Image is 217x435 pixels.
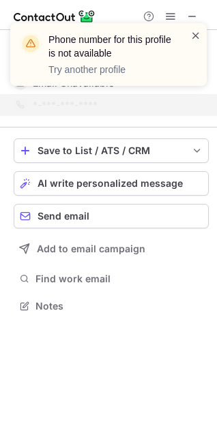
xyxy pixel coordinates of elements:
button: save-profile-one-click [14,138,209,163]
button: Find work email [14,269,209,288]
span: Find work email [35,273,203,285]
img: ContactOut v5.3.10 [14,8,96,25]
img: warning [20,33,42,55]
span: Send email [38,211,89,222]
span: AI write personalized message [38,178,183,189]
header: Phone number for this profile is not available [48,33,174,60]
p: Try another profile [48,63,174,76]
div: Save to List / ATS / CRM [38,145,185,156]
span: Notes [35,300,203,312]
button: Send email [14,204,209,228]
span: Add to email campaign [37,243,145,254]
button: Notes [14,297,209,316]
button: Add to email campaign [14,237,209,261]
button: AI write personalized message [14,171,209,196]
